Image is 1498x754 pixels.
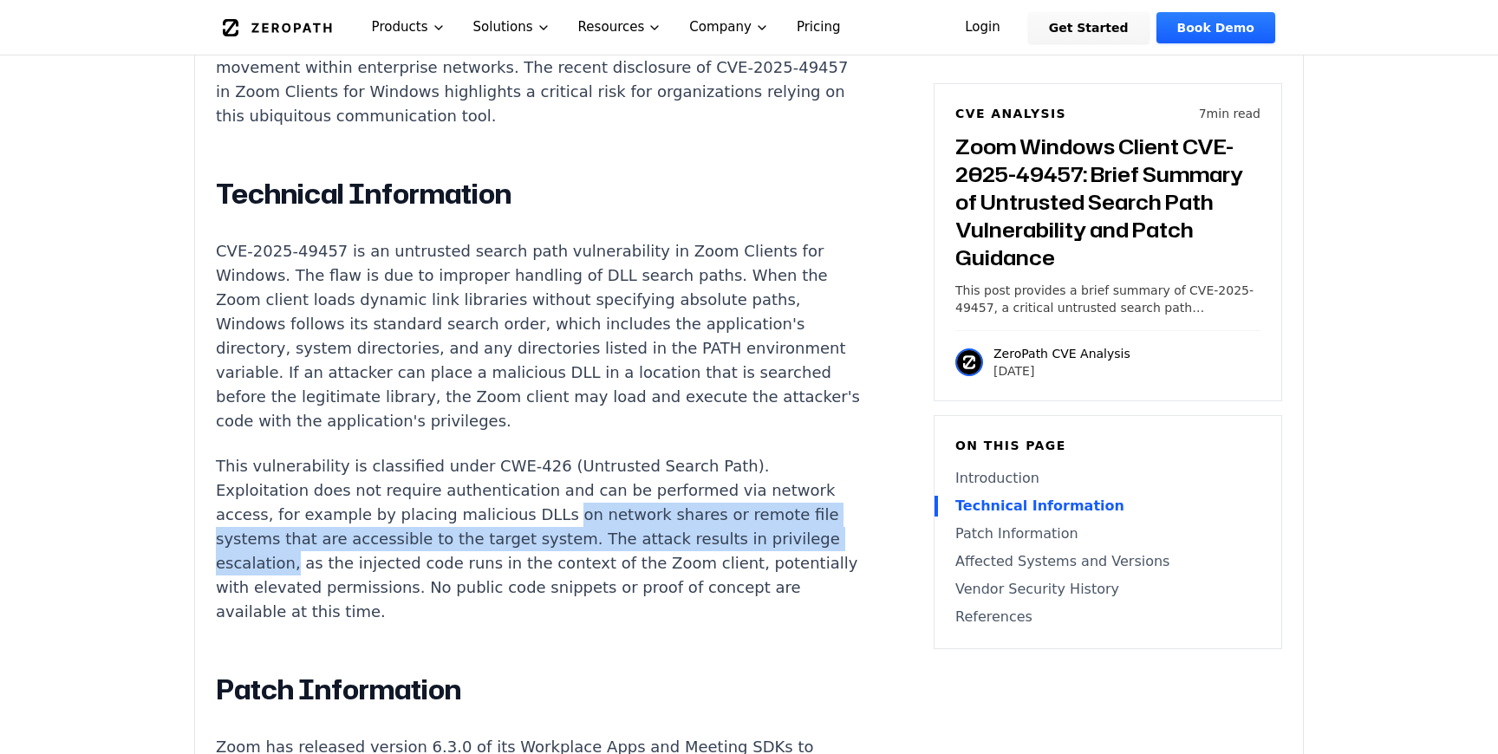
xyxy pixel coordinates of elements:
a: Technical Information [955,496,1260,517]
h2: Patch Information [216,673,861,707]
img: ZeroPath CVE Analysis [955,348,983,376]
p: This post provides a brief summary of CVE-2025-49457, a critical untrusted search path vulnerabil... [955,282,1260,316]
p: 7 min read [1199,105,1260,122]
a: References [955,607,1260,627]
p: This vulnerability is classified under CWE-426 (Untrusted Search Path). Exploitation does not req... [216,454,861,624]
a: Vendor Security History [955,579,1260,600]
p: CVE-2025-49457 is an untrusted search path vulnerability in Zoom Clients for Windows. The flaw is... [216,239,861,433]
h3: Zoom Windows Client CVE-2025-49457: Brief Summary of Untrusted Search Path Vulnerability and Patc... [955,133,1260,271]
a: Introduction [955,468,1260,489]
p: Privilege escalation attacks against video conferencing platforms can lead to unauthorized access... [216,7,861,128]
a: Book Demo [1156,12,1275,43]
a: Get Started [1028,12,1150,43]
h6: On this page [955,437,1260,454]
a: Login [944,12,1021,43]
p: [DATE] [993,362,1130,380]
a: Patch Information [955,523,1260,544]
p: ZeroPath CVE Analysis [993,345,1130,362]
a: Affected Systems and Versions [955,551,1260,572]
h2: Technical Information [216,177,861,211]
h6: CVE Analysis [955,105,1066,122]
